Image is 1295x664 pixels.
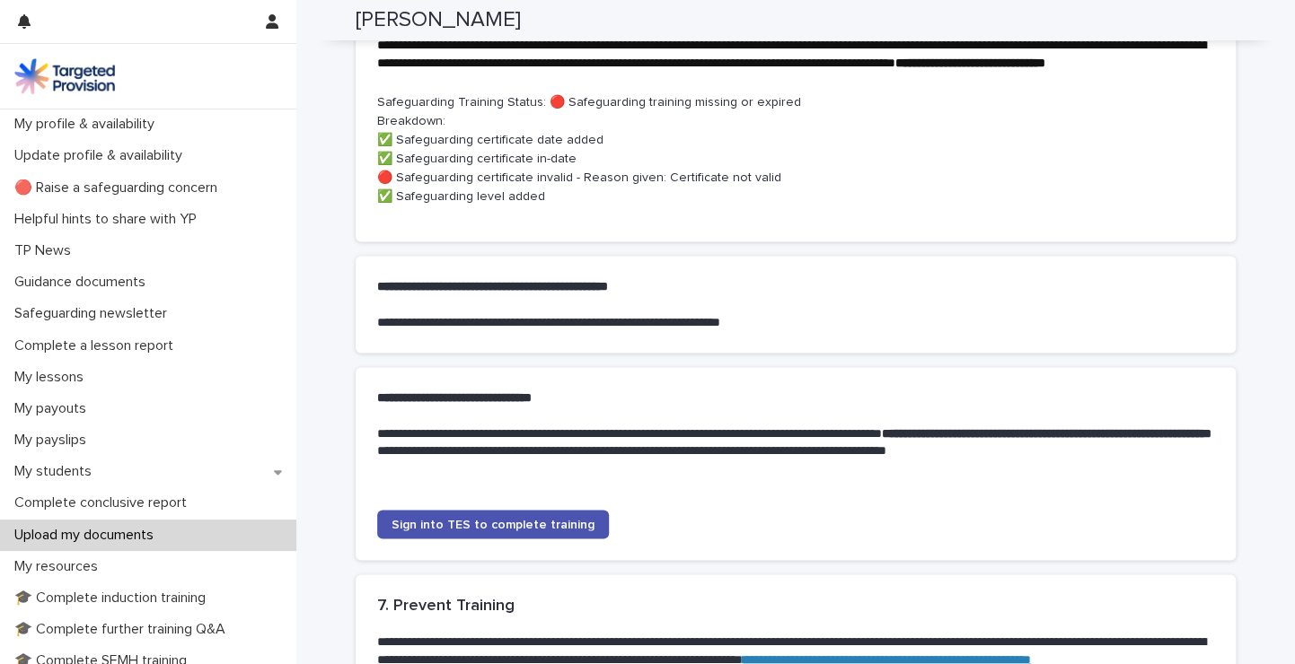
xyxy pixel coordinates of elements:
p: My profile & availability [7,116,169,133]
p: Complete conclusive report [7,494,201,511]
p: My lessons [7,369,98,386]
p: Safeguarding newsletter [7,305,181,322]
p: My payslips [7,432,101,449]
img: M5nRWzHhSzIhMunXDL62 [14,58,115,94]
p: My payouts [7,400,101,417]
a: Sign into TES to complete training [377,510,609,538]
p: Complete a lesson report [7,337,188,354]
h2: 7. Prevent Training [377,596,515,616]
p: 🔴 Raise a safeguarding concern [7,179,232,197]
p: Guidance documents [7,274,160,291]
p: Update profile & availability [7,147,197,164]
p: My students [7,463,106,480]
span: Sign into TES to complete training [392,518,595,530]
p: 🎓 Complete further training Q&A [7,621,240,638]
p: 🎓 Complete induction training [7,590,220,607]
p: Safeguarding Training Status: 🔴 Safeguarding training missing or expired Breakdown: ✅ Safeguardin... [377,93,1214,205]
p: My resources [7,558,112,575]
p: Upload my documents [7,527,168,544]
h2: [PERSON_NAME] [356,7,521,33]
p: Helpful hints to share with YP [7,211,211,228]
p: TP News [7,242,85,259]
